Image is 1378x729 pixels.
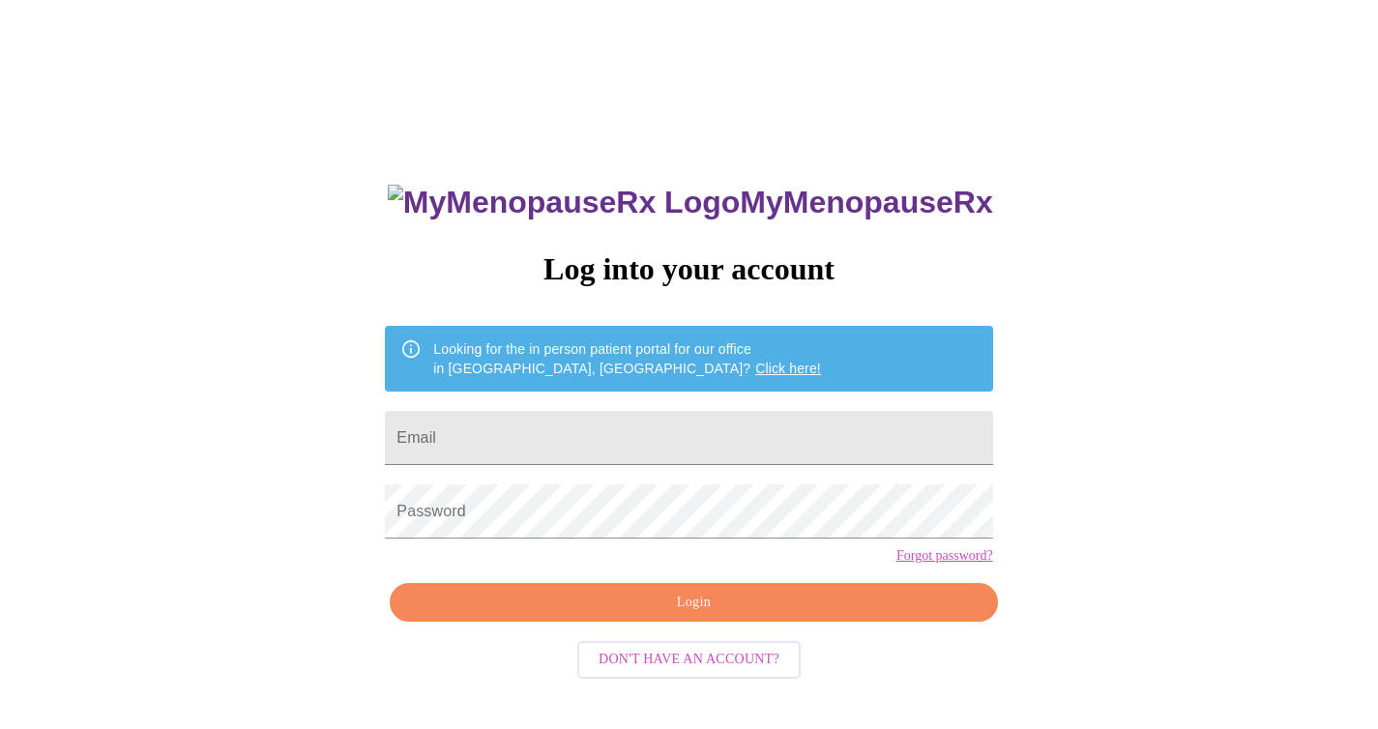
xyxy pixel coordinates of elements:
[433,332,821,386] div: Looking for the in person patient portal for our office in [GEOGRAPHIC_DATA], [GEOGRAPHIC_DATA]?
[390,583,997,623] button: Login
[388,185,740,220] img: MyMenopauseRx Logo
[755,361,821,376] a: Click here!
[388,185,993,220] h3: MyMenopauseRx
[572,650,806,666] a: Don't have an account?
[896,548,993,564] a: Forgot password?
[577,641,801,679] button: Don't have an account?
[599,648,779,672] span: Don't have an account?
[412,591,975,615] span: Login
[385,251,992,287] h3: Log into your account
